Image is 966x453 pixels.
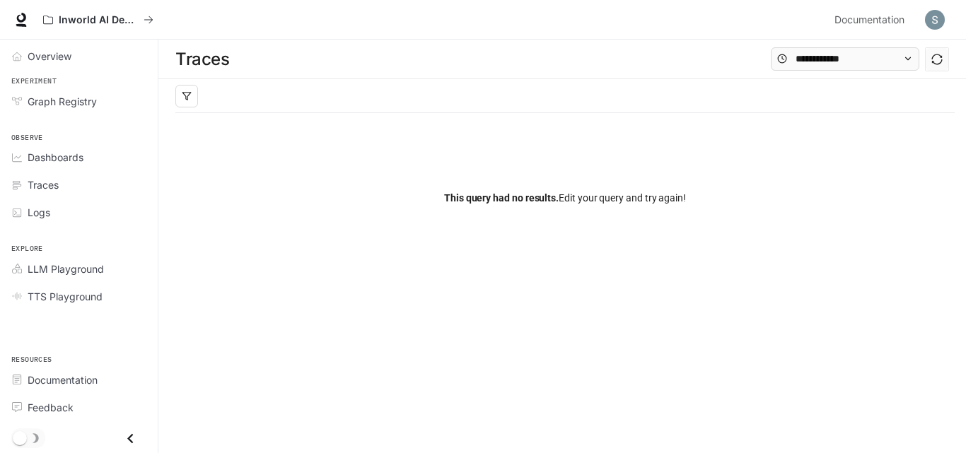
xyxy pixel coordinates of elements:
[115,424,146,453] button: Close drawer
[925,10,945,30] img: User avatar
[6,200,152,225] a: Logs
[59,14,138,26] p: Inworld AI Demos
[6,367,152,392] a: Documentation
[6,284,152,309] a: TTS Playground
[28,372,98,387] span: Documentation
[28,205,50,220] span: Logs
[6,89,152,114] a: Graph Registry
[6,257,152,281] a: LLM Playground
[28,177,59,192] span: Traces
[6,145,152,170] a: Dashboards
[28,94,97,109] span: Graph Registry
[6,44,152,69] a: Overview
[37,6,160,34] button: All workspaces
[175,45,229,73] h1: Traces
[13,430,27,445] span: Dark mode toggle
[28,261,104,276] span: LLM Playground
[28,289,103,304] span: TTS Playground
[444,190,686,206] span: Edit your query and try again!
[28,150,83,165] span: Dashboards
[28,400,74,415] span: Feedback
[444,192,559,204] span: This query had no results.
[6,395,152,420] a: Feedback
[931,54,943,65] span: sync
[829,6,915,34] a: Documentation
[6,172,152,197] a: Traces
[28,49,71,64] span: Overview
[921,6,949,34] button: User avatar
[834,11,904,29] span: Documentation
